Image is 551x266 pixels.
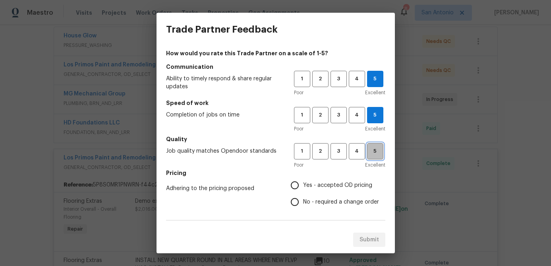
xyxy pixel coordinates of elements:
button: 2 [312,107,329,123]
span: 5 [367,74,383,83]
h5: Communication [166,63,385,71]
span: 4 [350,74,364,83]
button: 4 [349,107,365,123]
span: 1 [295,147,309,156]
h3: Trade Partner Feedback [166,24,278,35]
span: 3 [331,111,346,120]
button: 3 [331,143,347,159]
span: Adhering to the pricing proposed [166,184,278,192]
span: Excellent [365,125,385,133]
h4: How would you rate this Trade Partner on a scale of 1-5? [166,49,385,57]
span: Job quality matches Opendoor standards [166,147,281,155]
span: 1 [295,74,309,83]
span: 4 [350,147,364,156]
h5: Quality [166,135,385,143]
span: Poor [294,125,304,133]
button: 4 [349,143,365,159]
span: 5 [368,147,383,156]
span: Ability to timely respond & share regular updates [166,75,281,91]
button: 1 [294,107,310,123]
span: 3 [331,147,346,156]
span: Poor [294,89,304,97]
button: 2 [312,71,329,87]
button: 5 [367,107,383,123]
button: 3 [331,71,347,87]
span: Excellent [365,89,385,97]
span: 5 [367,111,383,120]
button: 5 [367,143,383,159]
span: 1 [295,111,309,120]
span: No - required a change order [303,198,379,206]
span: 4 [350,111,364,120]
span: 2 [313,111,328,120]
button: 1 [294,71,310,87]
button: 1 [294,143,310,159]
span: 3 [331,74,346,83]
button: 5 [367,71,383,87]
h5: Pricing [166,169,385,177]
span: Yes - accepted OD pricing [303,181,372,190]
button: 4 [349,71,365,87]
h5: Speed of work [166,99,385,107]
button: 2 [312,143,329,159]
span: Poor [294,161,304,169]
span: Completion of jobs on time [166,111,281,119]
div: Pricing [291,177,385,210]
span: 2 [313,74,328,83]
span: 2 [313,147,328,156]
span: Excellent [365,161,385,169]
button: 3 [331,107,347,123]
